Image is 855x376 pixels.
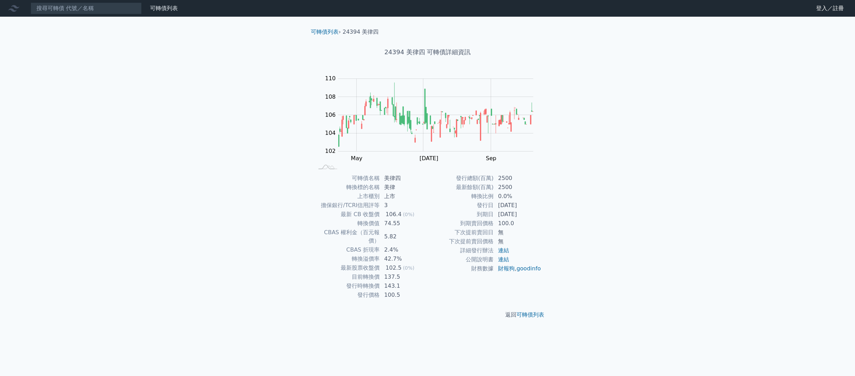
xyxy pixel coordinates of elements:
td: 無 [494,228,541,237]
td: 100.5 [380,291,427,300]
a: 可轉債列表 [150,5,178,11]
td: 上市 [380,192,427,201]
td: 下次提前賣回日 [427,228,494,237]
td: CBAS 權利金（百元報價） [314,228,380,245]
td: 轉換溢價率 [314,254,380,263]
td: 轉換比例 [427,192,494,201]
td: 2.4% [380,245,427,254]
span: (0%) [403,265,414,271]
td: 美律 [380,183,427,192]
tspan: 110 [325,75,336,82]
tspan: May [351,155,363,162]
a: 連結 [498,256,509,263]
td: 143.1 [380,281,427,291]
div: 102.5 [384,264,403,272]
a: 可轉債列表 [516,311,544,318]
td: 最新餘額(百萬) [427,183,494,192]
a: 可轉債列表 [311,28,339,35]
td: 42.7% [380,254,427,263]
td: 發行時轉換價 [314,281,380,291]
td: 擔保銀行/TCRI信用評等 [314,201,380,210]
tspan: 108 [325,93,336,100]
td: 發行日 [427,201,494,210]
td: 轉換標的名稱 [314,183,380,192]
td: 可轉債名稱 [314,174,380,183]
input: 搜尋可轉債 代號／名稱 [31,2,142,14]
tspan: 102 [325,148,336,154]
tspan: Sep [486,155,496,162]
td: 發行總額(百萬) [427,174,494,183]
g: Chart [322,75,544,162]
td: 3 [380,201,427,210]
tspan: 104 [325,130,336,136]
a: 連結 [498,247,509,254]
td: 100.0 [494,219,541,228]
td: 無 [494,237,541,246]
td: 到期日 [427,210,494,219]
td: 財務數據 [427,264,494,273]
td: 下次提前賣回價格 [427,237,494,246]
td: 2500 [494,183,541,192]
td: 發行價格 [314,291,380,300]
span: (0%) [403,212,414,217]
td: 美律四 [380,174,427,183]
div: 106.4 [384,210,403,219]
tspan: [DATE] [420,155,438,162]
p: 返回 [305,311,550,319]
td: 最新 CB 收盤價 [314,210,380,219]
td: 74.55 [380,219,427,228]
li: › [311,28,341,36]
td: , [494,264,541,273]
td: 上市櫃別 [314,192,380,201]
a: 登入／註冊 [811,3,849,14]
a: goodinfo [516,265,541,272]
td: [DATE] [494,210,541,219]
td: 最新股票收盤價 [314,263,380,272]
a: 財報狗 [498,265,515,272]
td: 137.5 [380,272,427,281]
td: 到期賣回價格 [427,219,494,228]
td: CBAS 折現率 [314,245,380,254]
td: 詳細發行辦法 [427,246,494,255]
td: 公開說明書 [427,255,494,264]
td: 轉換價值 [314,219,380,228]
td: 目前轉換價 [314,272,380,281]
td: 5.82 [380,228,427,245]
h1: 24394 美律四 可轉債詳細資訊 [305,47,550,57]
td: 2500 [494,174,541,183]
td: 0.0% [494,192,541,201]
tspan: 106 [325,112,336,118]
td: [DATE] [494,201,541,210]
li: 24394 美律四 [343,28,379,36]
